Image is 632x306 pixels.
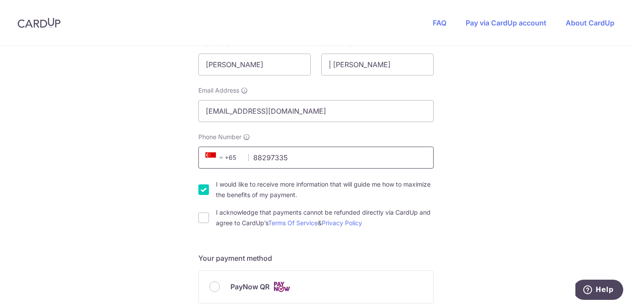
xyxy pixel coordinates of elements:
a: FAQ [433,18,446,27]
span: PayNow QR [230,281,269,292]
input: Email address [198,100,434,122]
a: Terms Of Service [268,219,318,227]
h5: Your payment method [198,253,434,263]
span: Email Address [198,86,239,95]
iframe: Opens a widget where you can find more information [575,280,623,302]
span: +65 [203,152,242,163]
a: About CardUp [566,18,614,27]
div: PayNow QR Cards logo [209,281,423,292]
label: I would like to receive more information that will guide me how to maximize the benefits of my pa... [216,179,434,200]
img: Cards logo [273,281,291,292]
a: Privacy Policy [322,219,362,227]
span: Phone Number [198,133,241,141]
span: +65 [205,152,226,163]
input: Last name [321,54,434,76]
a: Pay via CardUp account [466,18,546,27]
input: First name [198,54,311,76]
img: CardUp [18,18,61,28]
label: I acknowledge that payments cannot be refunded directly via CardUp and agree to CardUp’s & [216,207,434,228]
